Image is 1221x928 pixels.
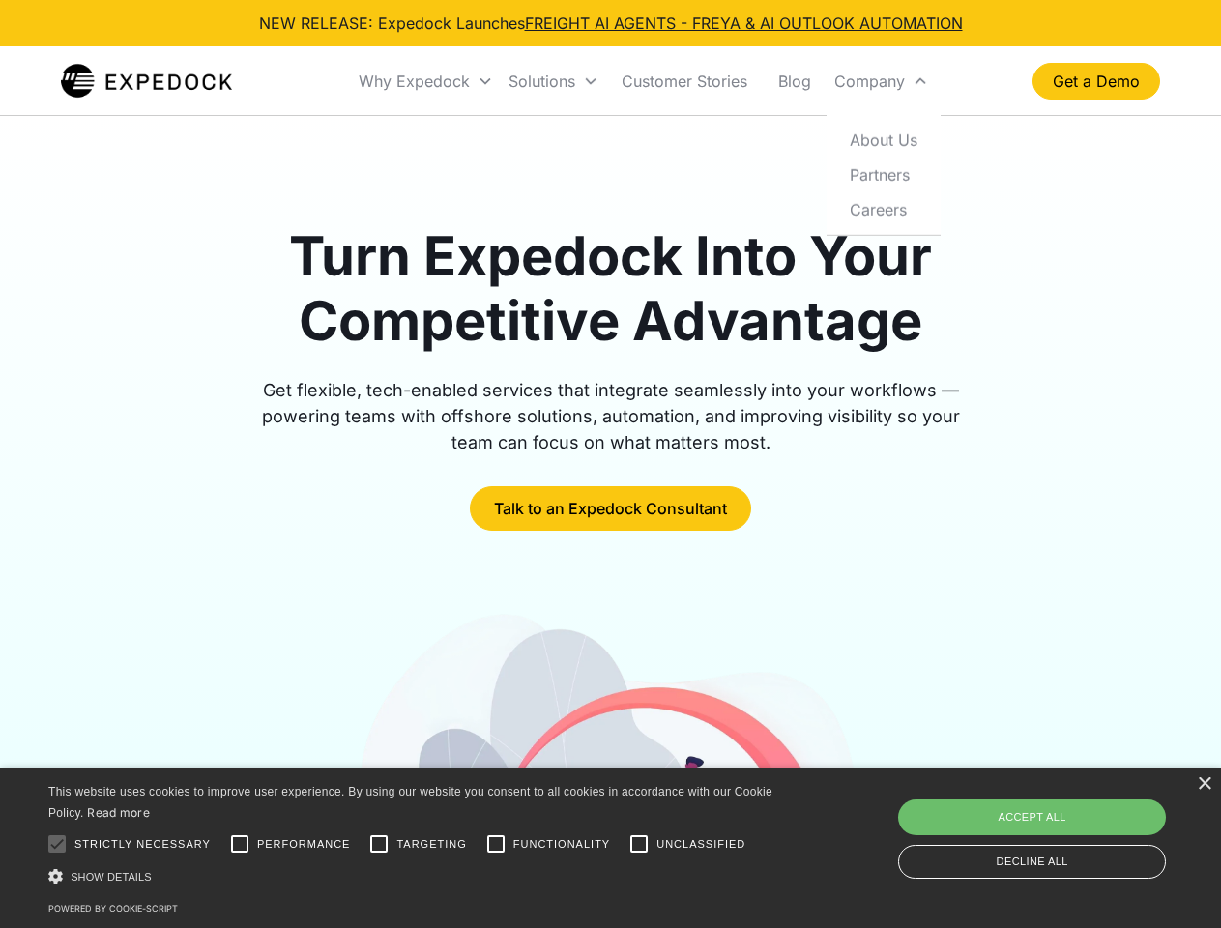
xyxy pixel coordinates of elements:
[899,719,1221,928] iframe: Chat Widget
[656,836,745,853] span: Unclassified
[61,62,232,101] a: home
[606,48,763,114] a: Customer Stories
[513,836,610,853] span: Functionality
[257,836,351,853] span: Performance
[834,157,933,191] a: Partners
[827,48,936,114] div: Company
[834,191,933,226] a: Careers
[48,903,178,913] a: Powered by cookie-script
[827,114,941,235] nav: Company
[87,805,150,820] a: Read more
[834,122,933,157] a: About Us
[61,62,232,101] img: Expedock Logo
[396,836,466,853] span: Targeting
[48,866,779,886] div: Show details
[834,72,905,91] div: Company
[1032,63,1160,100] a: Get a Demo
[259,12,963,35] div: NEW RELEASE: Expedock Launches
[359,72,470,91] div: Why Expedock
[763,48,827,114] a: Blog
[501,48,606,114] div: Solutions
[525,14,963,33] a: FREIGHT AI AGENTS - FREYA & AI OUTLOOK AUTOMATION
[71,871,152,883] span: Show details
[48,785,772,821] span: This website uses cookies to improve user experience. By using our website you consent to all coo...
[351,48,501,114] div: Why Expedock
[509,72,575,91] div: Solutions
[74,836,211,853] span: Strictly necessary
